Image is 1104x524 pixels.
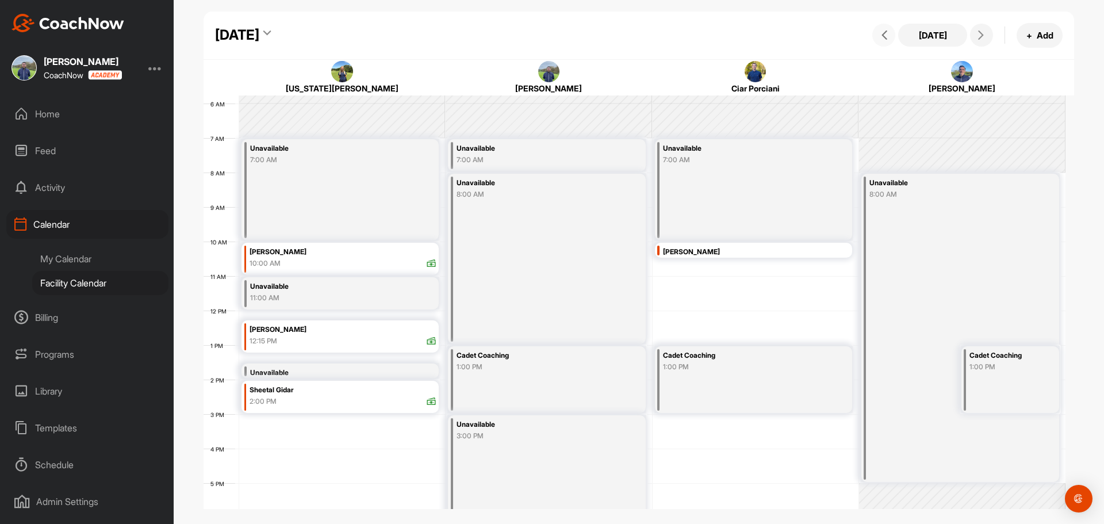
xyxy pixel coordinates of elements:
div: [PERSON_NAME] [250,323,436,336]
div: 7:00 AM [663,155,816,165]
img: square_b4d54992daa58f12b60bc3814c733fd4.jpg [745,61,766,83]
div: Home [6,100,168,128]
div: 2:00 PM [250,396,277,407]
img: square_97d7065dee9584326f299e5bc88bd91d.jpg [331,61,353,83]
span: + [1026,29,1032,41]
div: 1 PM [204,342,235,349]
div: 12 PM [204,308,238,315]
div: [PERSON_NAME] [876,82,1048,94]
div: Unavailable [457,177,610,190]
div: [PERSON_NAME] [44,57,122,66]
div: Feed [6,136,168,165]
div: Library [6,377,168,406]
div: Schedule [6,450,168,479]
div: 10:00 AM [250,258,281,269]
div: 9 AM [204,204,236,211]
div: CoachNow [44,70,122,80]
div: 3:00 PM [457,431,610,441]
div: Unavailable [663,142,816,155]
div: My Calendar [32,247,168,271]
div: Unavailable [869,177,1023,190]
div: 8 AM [204,170,236,177]
div: Admin Settings [6,487,168,516]
button: [DATE] [898,24,967,47]
div: Ciar Porciani [669,82,841,94]
div: Unavailable [250,280,404,293]
div: 5 PM [204,480,236,487]
div: 3 PM [204,411,236,418]
div: 11:00 AM [250,293,404,303]
div: Facility Calendar [32,271,168,295]
div: Programs [6,340,168,369]
img: CoachNow acadmey [88,70,122,80]
div: Activity [6,173,168,202]
div: 12:15 PM [250,336,277,346]
div: 2 PM [204,377,236,384]
div: [DATE] [215,25,259,45]
button: +Add [1017,23,1063,48]
div: [US_STATE][PERSON_NAME] [256,82,428,94]
div: 7:00 AM [457,155,610,165]
div: Billing [6,303,168,332]
div: 4 PM [204,446,236,453]
div: 10 AM [204,239,239,246]
div: Unavailable [457,142,610,155]
div: 6 AM [204,101,236,108]
div: Templates [6,414,168,442]
div: Calendar [6,210,168,239]
div: Cadet Coaching [663,349,816,362]
div: 1:00 PM [663,362,816,372]
div: Unavailable [457,418,610,431]
div: Unavailable [250,142,404,155]
div: Unavailable [250,366,404,380]
div: Cadet Coaching [457,349,610,362]
div: 1:00 PM [457,362,610,372]
div: Cadet Coaching [969,349,1044,362]
div: [PERSON_NAME] [663,246,849,259]
img: square_909ed3242d261a915dd01046af216775.jpg [951,61,973,83]
div: [PERSON_NAME] [250,246,436,259]
div: Open Intercom Messenger [1065,485,1092,512]
div: 1:00 PM [969,362,1044,372]
img: square_e7f01a7cdd3d5cba7fa3832a10add056.jpg [538,61,560,83]
div: 8:00 AM [457,189,610,200]
div: 11 AM [204,273,237,280]
img: square_e7f01a7cdd3d5cba7fa3832a10add056.jpg [11,55,37,81]
div: 7:00 AM [250,155,404,165]
img: CoachNow [11,14,124,32]
div: [PERSON_NAME] [463,82,635,94]
div: 7 AM [204,135,236,142]
div: Sheetal Gidar [250,384,436,397]
div: 8:00 AM [869,189,1023,200]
